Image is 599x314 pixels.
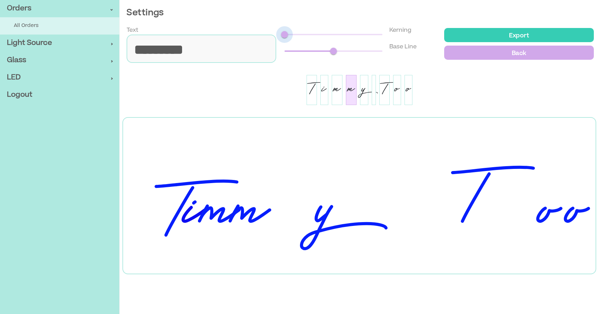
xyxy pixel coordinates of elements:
div: o [405,75,412,105]
p: Settings [127,7,592,19]
p: Back [448,48,590,58]
div: o [393,75,401,105]
span: All Orders [14,22,112,30]
div: m [332,75,342,105]
span: Orders [7,3,111,14]
div: y [360,75,368,105]
span: Light Source [7,38,111,48]
p: Export [448,30,590,40]
label: Base Line [389,43,417,51]
label: Kerning [389,26,411,35]
label: Text [127,26,138,35]
div: T [379,75,390,105]
span: Logout [7,90,112,100]
div: i [320,75,328,105]
span: LED [7,73,111,83]
div: T [307,75,317,105]
button: Back [444,46,594,60]
button: Export [444,28,594,42]
span: Glass [7,55,111,66]
div: m [346,75,357,105]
